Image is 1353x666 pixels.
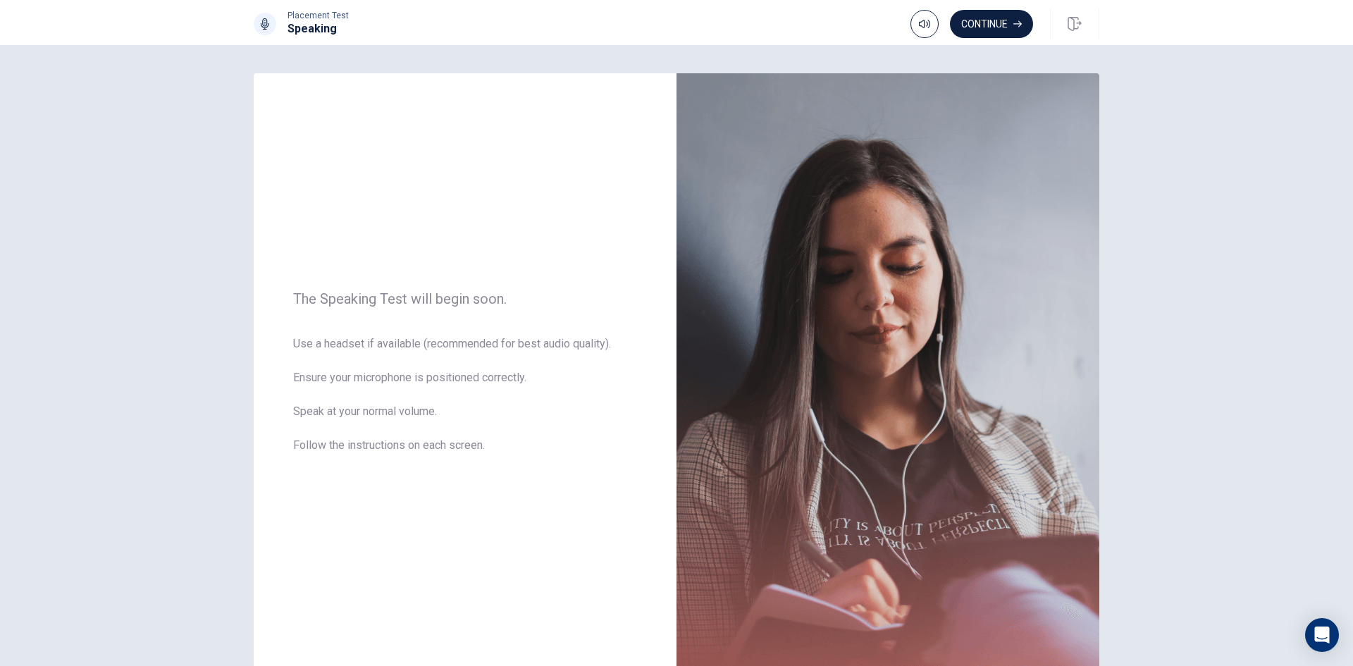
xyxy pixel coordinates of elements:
[288,11,349,20] span: Placement Test
[293,290,637,307] span: The Speaking Test will begin soon.
[1305,618,1339,652] div: Open Intercom Messenger
[293,335,637,471] span: Use a headset if available (recommended for best audio quality). Ensure your microphone is positi...
[950,10,1033,38] button: Continue
[288,20,349,37] h1: Speaking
